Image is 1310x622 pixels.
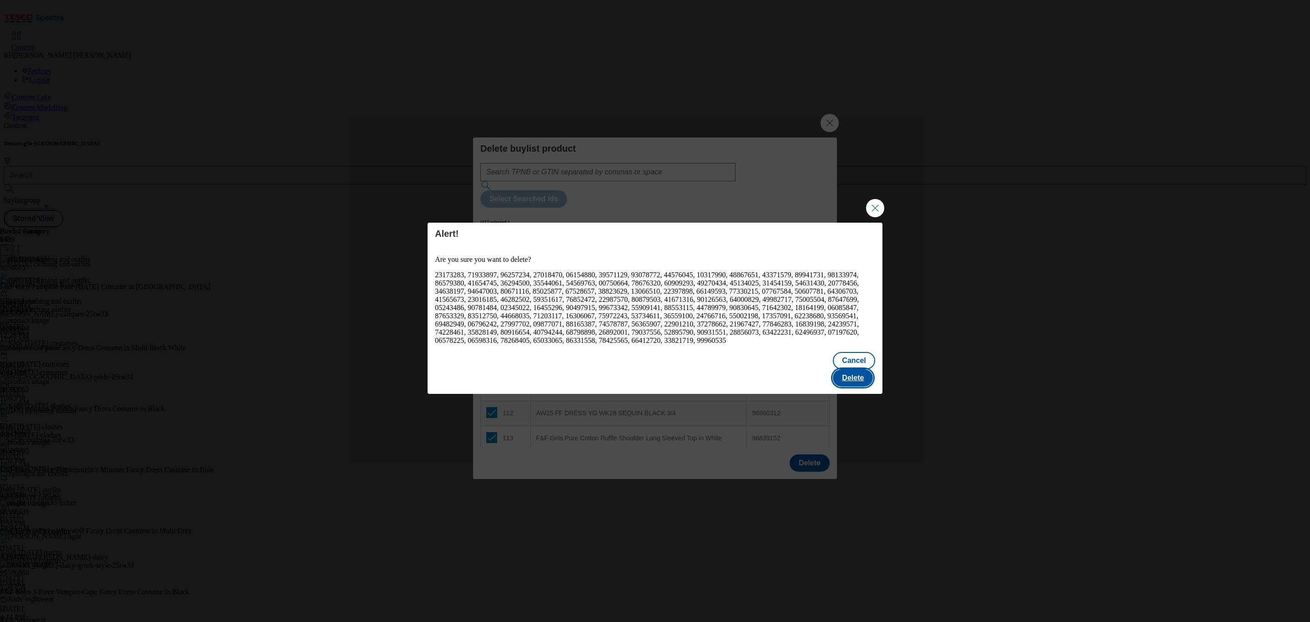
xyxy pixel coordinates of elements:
[435,255,875,264] p: Are you sure you want to delete?
[833,369,873,387] button: Delete
[428,223,882,394] div: Modal
[833,352,875,369] button: Cancel
[866,199,884,217] button: Close Modal
[435,271,875,345] div: 23173283, 71933897, 96257234, 27018470, 06154880, 39571129, 93078772, 44576045, 10317990, 4886765...
[435,228,875,239] h4: Alert!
